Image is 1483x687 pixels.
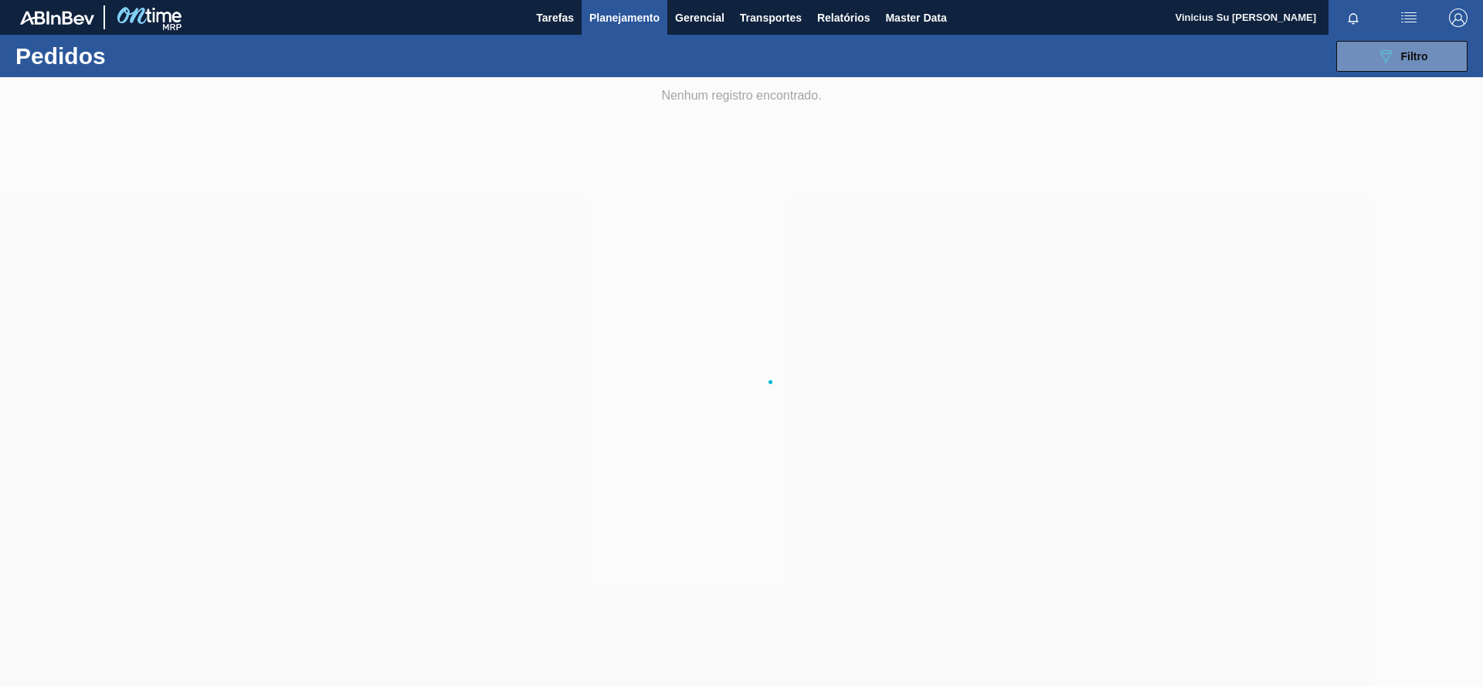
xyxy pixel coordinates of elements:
span: Master Data [885,8,946,27]
button: Filtro [1336,41,1468,72]
img: userActions [1400,8,1418,27]
img: Logout [1449,8,1468,27]
h1: Pedidos [15,47,246,65]
span: Relatórios [817,8,870,27]
span: Planejamento [589,8,660,27]
span: Gerencial [675,8,725,27]
span: Tarefas [536,8,574,27]
img: TNhmsLtSVTkK8tSr43FrP2fwEKptu5GPRR3wAAAABJRU5ErkJggg== [20,11,94,25]
span: Filtro [1401,50,1428,63]
button: Notificações [1329,7,1378,29]
span: Transportes [740,8,802,27]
